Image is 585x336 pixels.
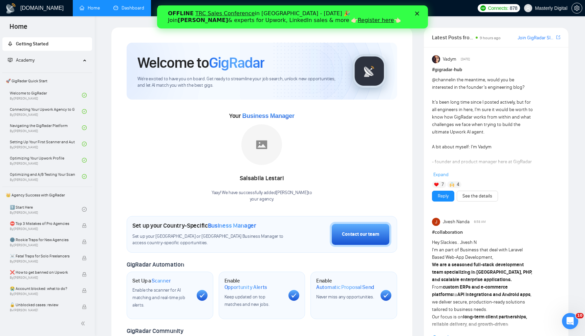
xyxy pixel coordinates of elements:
span: 🚀 GigRadar Quick Start [3,74,91,88]
img: placeholder.png [241,124,282,165]
div: Yaay! We have successfully added [PERSON_NAME] to [212,190,312,203]
span: GigRadar Automation [127,261,184,268]
span: check-circle [82,158,87,163]
span: Business Manager [208,222,256,229]
a: Optimizing and A/B Testing Your Scanner for Better ResultsBy[PERSON_NAME] [10,169,82,184]
span: Keep updated on top matches and new jobs. [224,294,269,307]
a: Reply [438,192,449,200]
img: gigradar-logo.png [352,54,386,88]
div: Contact our team [342,231,379,238]
button: Contact our team [330,222,391,247]
span: Latest Posts from the GigRadar Community [432,33,474,42]
span: Enable the scanner for AI matching and real-time job alerts. [132,287,185,308]
span: Business Manager [242,112,294,119]
span: @channel [432,77,452,83]
p: your agency . [212,196,312,203]
span: check-circle [82,125,87,130]
img: 🙌 [450,182,454,187]
span: By [PERSON_NAME] [10,227,75,231]
span: 878 [510,4,517,12]
button: See the details [457,191,498,202]
strong: long-term client partnerships, reliable delivery, and growth-driven development [432,314,527,335]
span: check-circle [82,174,87,179]
span: Getting Started [16,41,48,47]
a: Register here [201,12,237,18]
span: Vadym [443,56,456,63]
span: setting [572,5,582,11]
img: upwork-logo.png [480,5,486,11]
div: Salsabila Lestari [212,173,312,184]
span: 9 hours ago [480,36,501,40]
span: lock [82,223,87,228]
span: check-circle [82,109,87,114]
span: 10 [576,313,584,318]
a: Join GigRadar Slack Community [518,34,555,42]
span: Your [229,112,295,120]
a: Welcome to GigRadarBy[PERSON_NAME] [10,88,82,103]
span: ❌ How to get banned on Upwork [10,269,75,276]
a: searchScanner [158,5,183,11]
span: ☠️ Fatal Traps for Solo Freelancers [10,253,75,259]
h1: Set Up a [132,277,171,284]
strong: API integrations and Android apps [457,292,530,297]
span: double-left [81,320,87,327]
span: 👑 Agency Success with GigRadar [3,188,91,202]
img: Vadym [432,55,440,63]
h1: Welcome to [137,54,264,72]
a: setting [571,5,582,11]
span: Academy [8,57,35,63]
button: Reply [432,191,454,202]
span: 🌚 Rookie Traps for New Agencies [10,236,75,243]
span: lock [82,304,87,309]
span: By [PERSON_NAME] [10,243,75,247]
a: Optimizing Your Upwork ProfileBy[PERSON_NAME] [10,153,82,168]
span: Automatic Proposal Send [316,284,374,291]
span: 😭 Account blocked: what to do? [10,285,75,292]
div: Закрити [258,6,265,10]
a: export [556,34,560,41]
span: check-circle [82,142,87,146]
span: lock [82,272,87,277]
h1: # gigradar-hub [432,66,560,73]
a: Connecting Your Upwork Agency to GigRadarBy[PERSON_NAME] [10,104,82,119]
h1: Set up your Country-Specific [132,222,256,229]
span: By [PERSON_NAME] [10,292,75,296]
span: GigRadar Community [127,327,183,335]
span: By [PERSON_NAME] [10,308,75,312]
a: See the details [462,192,492,200]
iframe: Intercom live chat банер [157,5,428,28]
span: lock [82,256,87,260]
span: Academy [16,57,35,63]
img: ❤️ [434,182,439,187]
div: in the meantime, would you be interested in the founder’s engineering blog? It’s been long time s... [432,76,535,277]
a: homeHome [80,5,100,11]
h1: Enable [224,277,283,291]
span: We're excited to have you on board. Get ready to streamline your job search, unlock new opportuni... [137,76,342,89]
span: 4 [457,181,459,188]
span: [DATE] [461,56,470,62]
img: logo [5,3,16,14]
a: 1️⃣ Start HereBy[PERSON_NAME] [10,202,82,217]
h1: # collaboration [432,229,560,236]
span: Expand [433,172,449,177]
span: By [PERSON_NAME] [10,276,75,280]
span: 🔓 Unblocked cases: review [10,301,75,308]
button: setting [571,3,582,14]
span: Opportunity Alerts [224,284,267,291]
span: user [526,6,530,10]
li: Getting Started [2,37,92,51]
span: fund-projection-screen [8,58,13,62]
span: ⛔ Top 3 Mistakes of Pro Agencies [10,220,75,227]
span: Connects: [488,4,508,12]
span: lock [82,239,87,244]
span: rocket [8,41,13,46]
span: By [PERSON_NAME] [10,259,75,264]
span: Home [4,22,33,36]
span: GigRadar [209,54,264,72]
span: Jivesh Nanda [443,218,470,226]
a: Navigating the GigRadar PlatformBy[PERSON_NAME] [10,120,82,135]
